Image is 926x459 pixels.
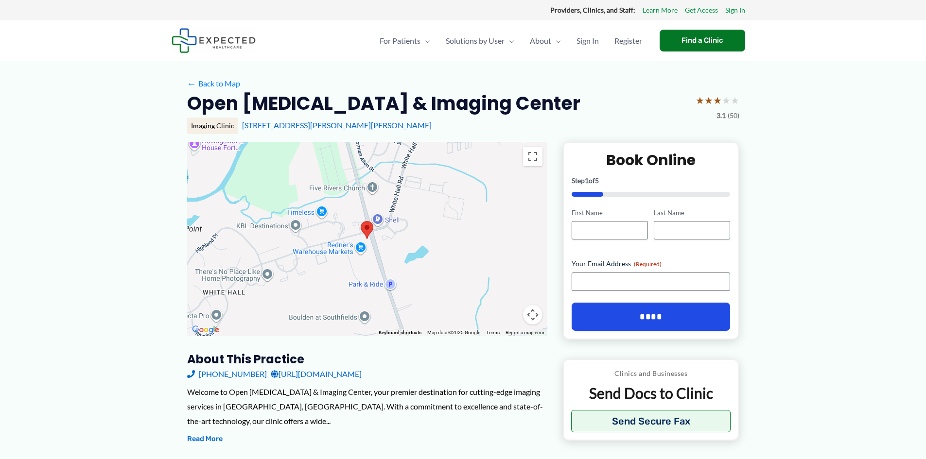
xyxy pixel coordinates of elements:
a: Solutions by UserMenu Toggle [438,24,522,58]
div: Imaging Clinic [187,118,238,134]
span: Solutions by User [446,24,505,58]
a: Report a map error [506,330,544,335]
span: For Patients [380,24,420,58]
span: Register [614,24,642,58]
span: ★ [704,91,713,109]
span: Sign In [577,24,599,58]
a: Register [607,24,650,58]
button: Keyboard shortcuts [379,329,421,336]
span: ★ [713,91,722,109]
span: Menu Toggle [420,24,430,58]
a: Sign In [569,24,607,58]
p: Step of [572,177,731,184]
h2: Book Online [572,151,731,170]
a: Terms (opens in new tab) [486,330,500,335]
a: Learn More [643,4,678,17]
span: 3.1 [716,109,726,122]
span: About [530,24,551,58]
p: Send Docs to Clinic [571,384,731,403]
span: ← [187,79,196,88]
h2: Open [MEDICAL_DATA] & Imaging Center [187,91,580,115]
span: ★ [731,91,739,109]
a: For PatientsMenu Toggle [372,24,438,58]
a: Find a Clinic [660,30,745,51]
span: 5 [595,176,599,185]
a: [URL][DOMAIN_NAME] [271,367,362,381]
label: Last Name [654,208,730,218]
div: Welcome to Open [MEDICAL_DATA] & Imaging Center, your premier destination for cutting-edge imagin... [187,385,547,428]
a: ←Back to Map [187,76,240,91]
img: Expected Healthcare Logo - side, dark font, small [172,28,256,53]
span: (Required) [634,260,662,268]
img: Google [190,323,222,336]
span: Menu Toggle [551,24,561,58]
a: [PHONE_NUMBER] [187,367,267,381]
a: [STREET_ADDRESS][PERSON_NAME][PERSON_NAME] [242,120,432,130]
span: (50) [728,109,739,122]
span: Menu Toggle [505,24,514,58]
p: Clinics and Businesses [571,367,731,380]
span: Map data ©2025 Google [427,330,480,335]
a: Sign In [725,4,745,17]
span: 1 [585,176,589,185]
a: Open this area in Google Maps (opens a new window) [190,323,222,336]
button: Toggle fullscreen view [523,147,542,166]
button: Map camera controls [523,305,542,324]
nav: Primary Site Navigation [372,24,650,58]
button: Read More [187,433,223,445]
button: Send Secure Fax [571,410,731,432]
label: First Name [572,208,648,218]
a: Get Access [685,4,718,17]
h3: About this practice [187,352,547,367]
label: Your Email Address [572,259,731,269]
a: AboutMenu Toggle [522,24,569,58]
strong: Providers, Clinics, and Staff: [550,6,635,14]
span: ★ [696,91,704,109]
span: ★ [722,91,731,109]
